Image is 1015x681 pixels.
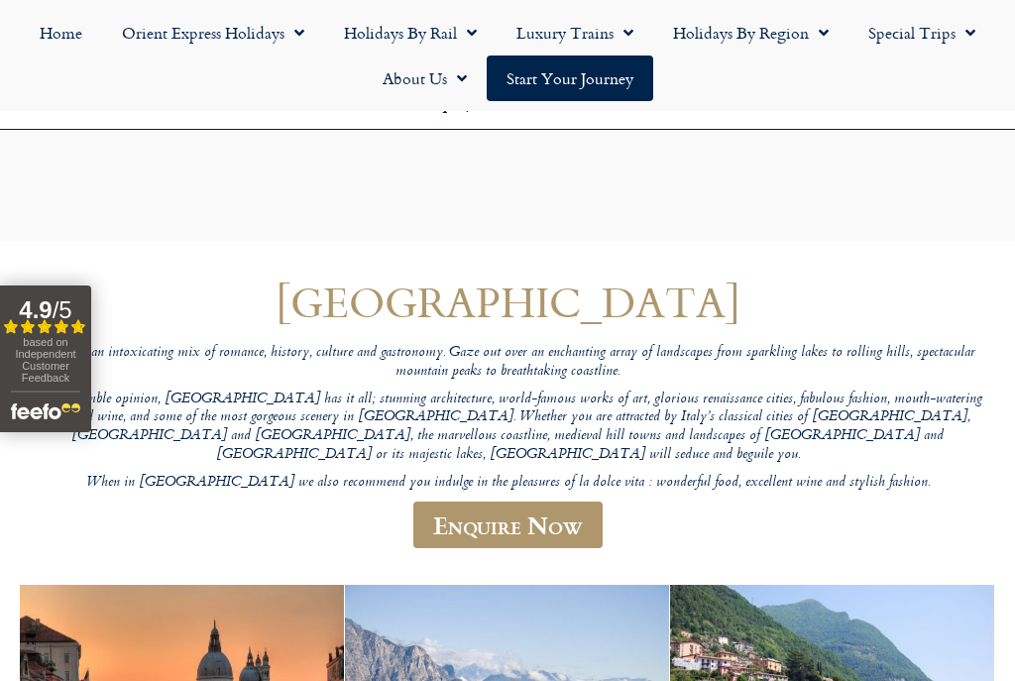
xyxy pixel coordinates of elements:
[102,10,324,56] a: Orient Express Holidays
[32,279,983,325] h1: [GEOGRAPHIC_DATA]
[497,10,653,56] a: Luxury Trains
[848,10,995,56] a: Special Trips
[20,10,102,56] a: Home
[32,474,983,493] p: When in [GEOGRAPHIC_DATA] we also recommend you indulge in the pleasures of la dolce vita : wonde...
[653,10,848,56] a: Holidays by Region
[363,56,487,101] a: About Us
[487,56,653,101] a: Start your Journey
[413,502,603,548] a: Enquire Now
[32,344,983,381] p: Discover an intoxicating mix of romance, history, culture and gastronomy. Gaze out over an enchan...
[32,391,983,465] p: In our humble opinion, [GEOGRAPHIC_DATA] has it all; stunning architecture, world-famous works of...
[324,10,497,56] a: Holidays by Rail
[276,58,672,114] h6: [DATE] to [DATE] 9am – 5pm Outside of these times please leave a message on our 24/7 enquiry serv...
[10,10,1005,101] nav: Menu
